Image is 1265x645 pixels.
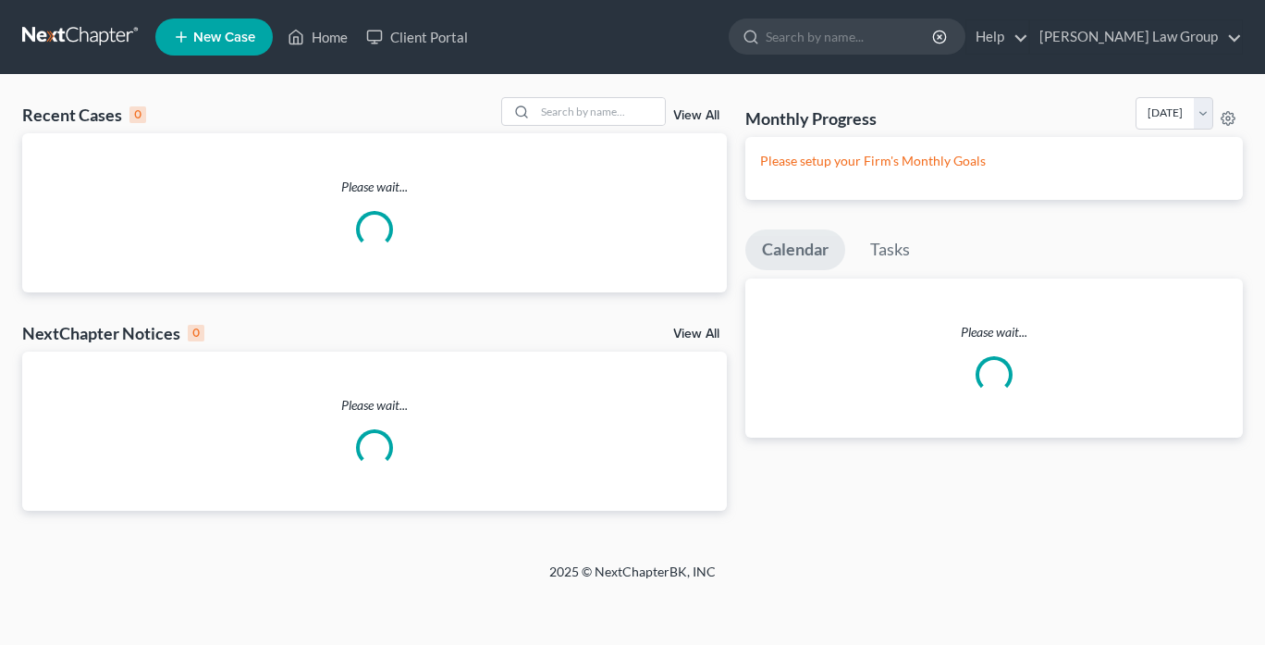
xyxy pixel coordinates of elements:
[535,98,665,125] input: Search by name...
[766,19,935,54] input: Search by name...
[188,325,204,341] div: 0
[129,106,146,123] div: 0
[673,109,719,122] a: View All
[854,229,927,270] a: Tasks
[22,322,204,344] div: NextChapter Notices
[357,20,477,54] a: Client Portal
[193,31,255,44] span: New Case
[760,152,1228,170] p: Please setup your Firm's Monthly Goals
[673,328,719,341] a: View All
[22,396,727,415] p: Please wait...
[745,229,845,270] a: Calendar
[1030,20,1242,54] a: [PERSON_NAME] Law Group
[22,178,727,196] p: Please wait...
[22,104,146,126] div: Recent Cases
[966,20,1028,54] a: Help
[745,107,877,130] h3: Monthly Progress
[105,563,1160,596] div: 2025 © NextChapterBK, INC
[278,20,357,54] a: Home
[745,323,1243,341] p: Please wait...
